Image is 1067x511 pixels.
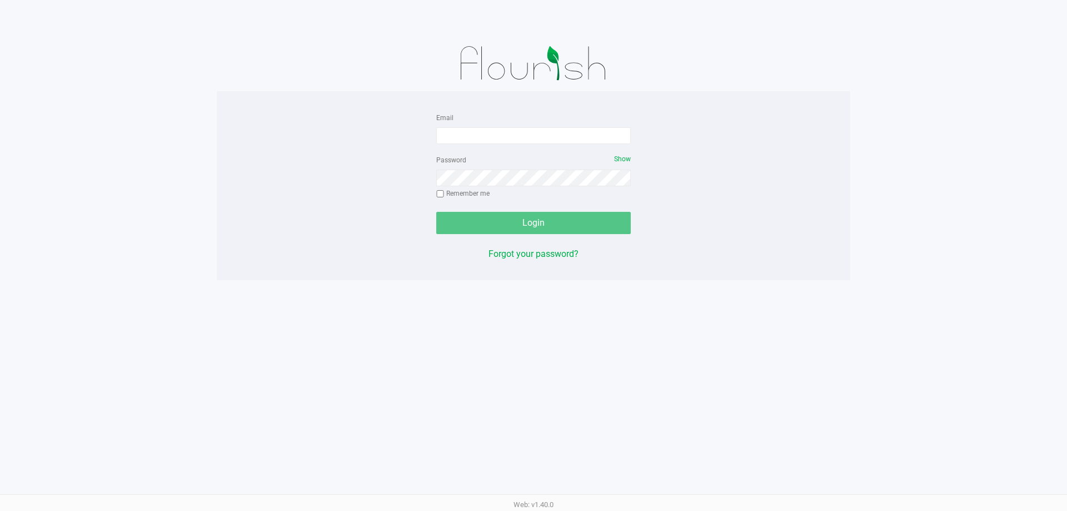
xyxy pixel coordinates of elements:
span: Web: v1.40.0 [513,500,554,509]
input: Remember me [436,190,444,198]
button: Forgot your password? [488,247,579,261]
label: Remember me [436,188,490,199]
span: Show [614,155,631,163]
label: Email [436,113,453,123]
label: Password [436,155,466,165]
